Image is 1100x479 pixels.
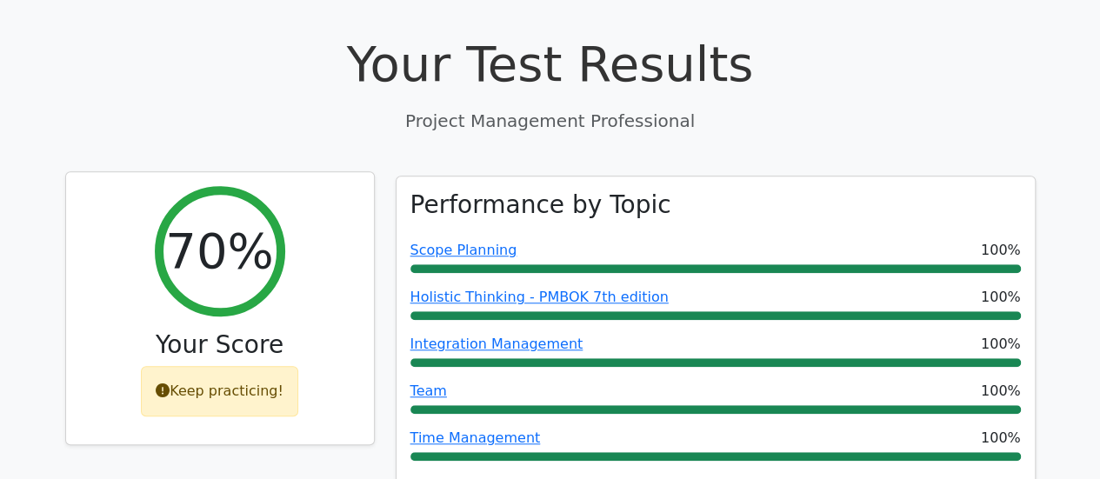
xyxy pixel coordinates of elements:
[141,366,298,416] div: Keep practicing!
[981,381,1021,402] span: 100%
[165,222,273,280] h2: 70%
[80,330,360,360] h3: Your Score
[981,428,1021,449] span: 100%
[410,383,447,399] a: Team
[410,242,517,258] a: Scope Planning
[410,190,671,220] h3: Performance by Topic
[981,240,1021,261] span: 100%
[981,334,1021,355] span: 100%
[981,287,1021,308] span: 100%
[65,108,1036,134] p: Project Management Professional
[410,429,541,446] a: Time Management
[410,336,583,352] a: Integration Management
[410,289,669,305] a: Holistic Thinking - PMBOK 7th edition
[65,35,1036,93] h1: Your Test Results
